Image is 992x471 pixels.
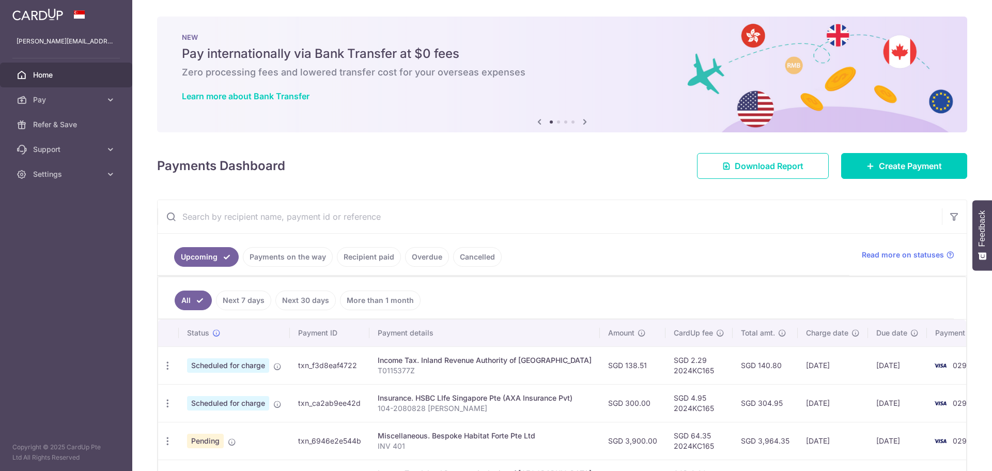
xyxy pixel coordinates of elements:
[369,320,600,346] th: Payment details
[243,247,333,267] a: Payments on the way
[735,160,803,172] span: Download Report
[378,403,592,414] p: 104-2080828 [PERSON_NAME]
[798,384,868,422] td: [DATE]
[674,328,713,338] span: CardUp fee
[862,250,954,260] a: Read more on statuses
[600,422,665,460] td: SGD 3,900.00
[33,169,101,179] span: Settings
[978,210,987,247] span: Feedback
[600,346,665,384] td: SGD 138.51
[378,441,592,451] p: INV 401
[340,291,421,310] a: More than 1 month
[290,346,369,384] td: txn_f3d8eaf4722
[175,291,212,310] a: All
[182,91,309,101] a: Learn more about Bank Transfer
[733,384,798,422] td: SGD 304.95
[187,396,269,411] span: Scheduled for charge
[216,291,271,310] a: Next 7 days
[378,431,592,441] div: Miscellaneous. Bespoke Habitat Forte Pte Ltd
[158,200,942,233] input: Search by recipient name, payment id or reference
[733,346,798,384] td: SGD 140.80
[953,361,971,370] span: 0298
[798,346,868,384] td: [DATE]
[290,422,369,460] td: txn_6946e2e544b
[876,328,907,338] span: Due date
[665,422,733,460] td: SGD 64.35 2024KC165
[733,422,798,460] td: SGD 3,964.35
[378,393,592,403] div: Insurance. HSBC LIfe Singapore Pte (AXA Insurance Pvt)
[697,153,829,179] a: Download Report
[953,399,971,407] span: 0298
[798,422,868,460] td: [DATE]
[841,153,967,179] a: Create Payment
[868,346,927,384] td: [DATE]
[405,247,449,267] a: Overdue
[157,17,967,132] img: Bank transfer banner
[12,8,63,21] img: CardUp
[33,70,101,80] span: Home
[453,247,502,267] a: Cancelled
[187,328,209,338] span: Status
[665,384,733,422] td: SGD 4.95 2024KC165
[972,200,992,270] button: Feedback - Show survey
[182,66,942,79] h6: Zero processing fees and lowered transfer cost for your overseas expenses
[953,436,971,445] span: 0298
[868,384,927,422] td: [DATE]
[862,250,944,260] span: Read more on statuses
[290,320,369,346] th: Payment ID
[879,160,942,172] span: Create Payment
[930,435,951,447] img: Bank Card
[174,247,239,267] a: Upcoming
[33,144,101,155] span: Support
[741,328,775,338] span: Total amt.
[930,359,951,372] img: Bank Card
[187,358,269,373] span: Scheduled for charge
[600,384,665,422] td: SGD 300.00
[33,119,101,130] span: Refer & Save
[608,328,634,338] span: Amount
[157,157,285,175] h4: Payments Dashboard
[665,346,733,384] td: SGD 2.29 2024KC165
[33,95,101,105] span: Pay
[378,355,592,366] div: Income Tax. Inland Revenue Authority of [GEOGRAPHIC_DATA]
[290,384,369,422] td: txn_ca2ab9ee42d
[182,45,942,62] h5: Pay internationally via Bank Transfer at $0 fees
[868,422,927,460] td: [DATE]
[806,328,848,338] span: Charge date
[17,36,116,47] p: [PERSON_NAME][EMAIL_ADDRESS][DOMAIN_NAME]
[187,434,224,448] span: Pending
[930,397,951,409] img: Bank Card
[337,247,401,267] a: Recipient paid
[275,291,336,310] a: Next 30 days
[378,366,592,376] p: T0115377Z
[182,33,942,41] p: NEW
